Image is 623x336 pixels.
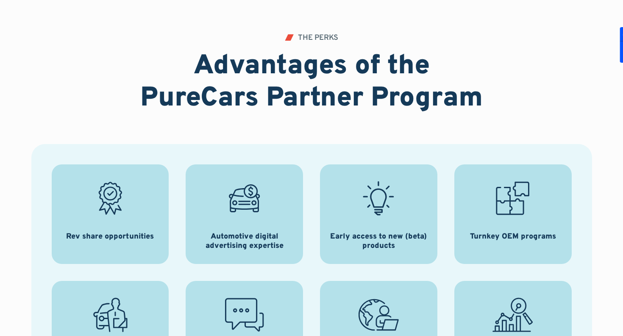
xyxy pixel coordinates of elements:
h2: Advantages of the PureCars Partner Program [135,50,488,116]
div: THE PERKS [298,34,338,42]
h3: Turnkey OEM programs [470,232,556,242]
h3: Rev share opportunities [66,232,154,242]
h3: Early access to new (beta) products [330,232,427,250]
h3: Automotive digital advertising expertise [196,232,293,250]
